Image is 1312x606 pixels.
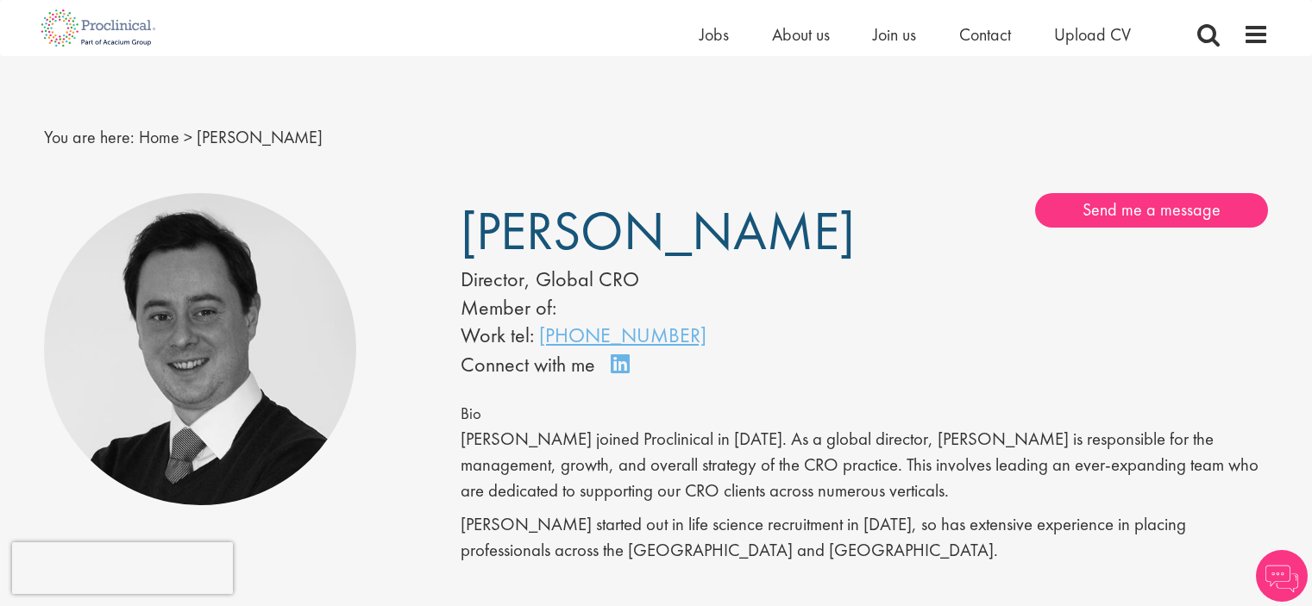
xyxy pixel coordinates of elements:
label: Member of: [461,294,556,321]
img: Chatbot [1256,550,1308,602]
span: You are here: [44,126,135,148]
p: [PERSON_NAME] joined Proclinical in [DATE]. As a global director, [PERSON_NAME] is responsible fo... [461,427,1269,503]
span: Bio [461,403,481,424]
span: [PERSON_NAME] [461,197,855,266]
img: Jon Stewart [44,193,357,506]
a: About us [772,23,830,46]
a: Jobs [700,23,729,46]
a: [PHONE_NUMBER] [539,322,706,348]
span: Work tel: [461,322,534,348]
span: > [184,126,192,148]
a: Contact [959,23,1011,46]
a: Upload CV [1054,23,1131,46]
p: [PERSON_NAME] started out in life science recruitment in [DATE], so has extensive experience in p... [461,512,1269,563]
span: [PERSON_NAME] [197,126,323,148]
iframe: reCAPTCHA [12,542,233,594]
a: Join us [873,23,916,46]
a: Send me a message [1035,193,1268,228]
div: Director, Global CRO [461,265,813,294]
a: breadcrumb link [139,126,179,148]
